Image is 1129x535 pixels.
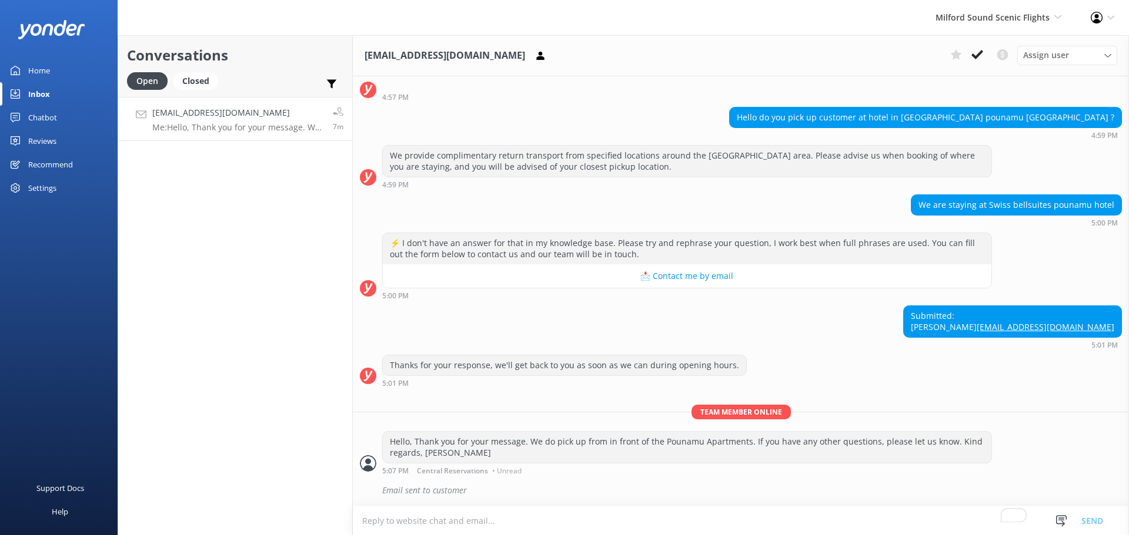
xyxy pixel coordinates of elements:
[1017,46,1117,65] div: Assign User
[383,233,991,264] div: ⚡ I don't have an answer for that in my knowledge base. Please try and rephrase your question, I ...
[28,153,73,176] div: Recommend
[118,97,352,141] a: [EMAIL_ADDRESS][DOMAIN_NAME]Me:Hello, Thank you for your message. We do pick up from in front of ...
[382,180,992,189] div: Sep 28 2025 04:59pm (UTC +13:00) Pacific/Auckland
[353,506,1129,535] textarea: To enrich screen reader interactions, please activate Accessibility in Grammarly extension settings
[127,44,343,66] h2: Conversations
[903,341,1122,349] div: Sep 28 2025 05:01pm (UTC +13:00) Pacific/Auckland
[383,264,991,288] button: 📩 Contact me by email
[152,106,324,119] h4: [EMAIL_ADDRESS][DOMAIN_NAME]
[904,306,1121,337] div: Submitted: [PERSON_NAME]
[977,321,1114,332] a: [EMAIL_ADDRESS][DOMAIN_NAME]
[382,467,409,475] strong: 5:07 PM
[382,480,1122,500] div: Email sent to customer
[383,355,746,375] div: Thanks for your response, we'll get back to you as soon as we can during opening hours.
[1091,342,1118,349] strong: 5:01 PM
[36,476,84,500] div: Support Docs
[18,20,85,39] img: yonder-white-logo.png
[936,12,1050,23] span: Milford Sound Scenic Flights
[911,195,1121,215] div: We are staying at Swiss bellsuites pounamu hotel
[382,379,747,387] div: Sep 28 2025 05:01pm (UTC +13:00) Pacific/Auckland
[383,146,991,177] div: We provide complimentary return transport from specified locations around the [GEOGRAPHIC_DATA] a...
[28,59,50,82] div: Home
[152,122,324,133] p: Me: Hello, Thank you for your message. We do pick up from in front of the Pounamu Apartments. If ...
[333,122,343,132] span: Sep 28 2025 05:07pm (UTC +13:00) Pacific/Auckland
[173,74,224,87] a: Closed
[127,74,173,87] a: Open
[28,82,50,106] div: Inbox
[692,405,791,419] span: Team member online
[417,467,488,475] span: Central Reservations
[360,480,1122,500] div: 2025-09-28T04:10:22.952
[382,93,854,101] div: Sep 28 2025 04:57pm (UTC +13:00) Pacific/Auckland
[383,432,991,463] div: Hello, Thank you for your message. We do pick up from in front of the Pounamu Apartments. If you ...
[730,107,1121,127] div: Hello do you pick up customer at hotel in [GEOGRAPHIC_DATA] pounamu [GEOGRAPHIC_DATA] ?
[729,131,1122,139] div: Sep 28 2025 04:59pm (UTC +13:00) Pacific/Auckland
[127,72,168,90] div: Open
[1091,132,1118,139] strong: 4:59 PM
[28,106,57,129] div: Chatbot
[1023,49,1069,62] span: Assign user
[365,48,525,63] h3: [EMAIL_ADDRESS][DOMAIN_NAME]
[382,466,992,475] div: Sep 28 2025 05:07pm (UTC +13:00) Pacific/Auckland
[382,380,409,387] strong: 5:01 PM
[52,500,68,523] div: Help
[382,181,409,189] strong: 4:59 PM
[382,94,409,101] strong: 4:57 PM
[1091,220,1118,227] strong: 5:00 PM
[492,467,522,475] span: • Unread
[382,291,992,300] div: Sep 28 2025 05:00pm (UTC +13:00) Pacific/Auckland
[28,129,56,153] div: Reviews
[911,218,1122,227] div: Sep 28 2025 05:00pm (UTC +13:00) Pacific/Auckland
[28,176,56,200] div: Settings
[173,72,218,90] div: Closed
[382,292,409,300] strong: 5:00 PM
